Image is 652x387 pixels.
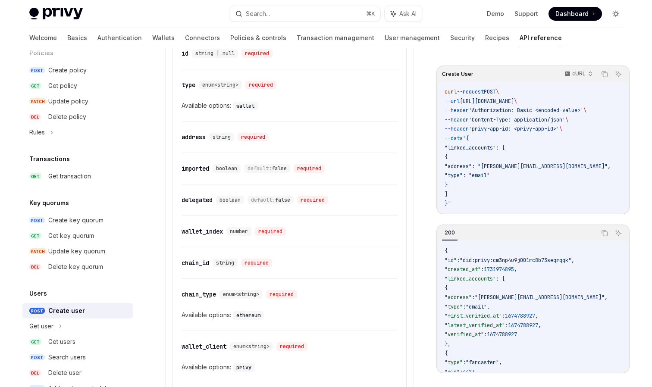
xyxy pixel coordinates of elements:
[29,114,41,120] span: DEL
[97,28,142,48] a: Authentication
[266,290,297,299] div: required
[445,153,448,160] span: {
[230,228,248,235] span: number
[48,246,105,256] div: Update key quorum
[457,88,484,95] span: --request
[445,107,469,114] span: --header
[241,259,272,267] div: required
[182,196,213,204] div: delegated
[442,71,473,78] span: Create User
[297,28,374,48] a: Transaction management
[469,125,559,132] span: 'privy-app-id: <privy-app-id>'
[496,88,499,95] span: \
[29,217,45,224] span: POST
[445,350,448,357] span: {
[248,165,272,172] span: default:
[549,7,602,21] a: Dashboard
[48,96,88,106] div: Update policy
[445,172,490,179] span: "type": "email"
[583,107,586,114] span: \
[385,6,423,22] button: Ask AI
[182,164,209,173] div: imported
[29,98,47,105] span: PATCH
[445,88,457,95] span: curl
[555,9,589,18] span: Dashboard
[48,306,85,316] div: Create user
[445,144,505,151] span: "linked_accounts": [
[22,303,133,318] a: POSTCreate user
[272,165,287,172] span: false
[484,266,514,273] span: 1731974895
[230,28,286,48] a: Policies & controls
[241,49,273,58] div: required
[450,28,475,48] a: Security
[182,310,398,320] div: Available options:
[22,228,133,243] a: GETGet key quorum
[445,368,460,375] span: "fid"
[294,164,325,173] div: required
[466,303,487,310] span: "email"
[499,359,502,366] span: ,
[22,365,133,381] a: DELDelete user
[276,342,307,351] div: required
[48,81,77,91] div: Get policy
[48,368,81,378] div: Delete user
[565,116,568,123] span: \
[460,257,571,264] span: "did:privy:cm3np4u9j001rc8b73seqmqqk"
[22,169,133,184] a: GETGet transaction
[223,291,259,298] span: enum<string>
[29,308,45,314] span: POST
[469,107,583,114] span: 'Authorization: Basic <encoded-value>'
[487,331,517,338] span: 1674788927
[445,359,463,366] span: "type"
[22,243,133,259] a: PATCHUpdate key quorum
[22,212,133,228] a: POSTCreate key quorum
[29,264,41,270] span: DEL
[48,171,91,181] div: Get transaction
[445,181,448,188] span: }
[182,259,209,267] div: chain_id
[233,311,264,320] code: ethereum
[29,127,45,137] div: Rules
[475,368,478,375] span: ,
[216,259,234,266] span: string
[202,81,238,88] span: enum<string>
[229,6,380,22] button: Search...⌘K
[445,191,448,198] span: ]
[481,266,484,273] span: :
[605,294,608,301] span: ,
[246,9,270,19] div: Search...
[463,368,475,375] span: 4423
[233,363,255,372] code: privy
[572,70,586,77] p: cURL
[457,257,460,264] span: :
[182,100,398,111] div: Available options:
[29,339,41,345] span: GET
[29,288,47,299] h5: Users
[484,331,487,338] span: :
[445,340,451,347] span: },
[460,98,514,105] span: [URL][DOMAIN_NAME]
[275,197,290,203] span: false
[29,173,41,180] span: GET
[472,294,475,301] span: :
[255,227,286,236] div: required
[445,266,481,273] span: "created_at"
[445,331,484,338] span: "verified_at"
[22,334,133,350] a: GETGet users
[505,322,508,329] span: :
[182,227,223,236] div: wallet_index
[463,359,466,366] span: :
[29,154,70,164] h5: Transactions
[48,112,86,122] div: Delete policy
[463,135,469,142] span: '{
[469,116,565,123] span: 'Content-Type: application/json'
[505,312,535,319] span: 1674788927
[487,9,504,18] a: Demo
[535,312,538,319] span: ,
[445,284,448,291] span: {
[496,275,505,282] span: : [
[445,116,469,123] span: --header
[559,125,562,132] span: \
[22,94,133,109] a: PATCHUpdate policy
